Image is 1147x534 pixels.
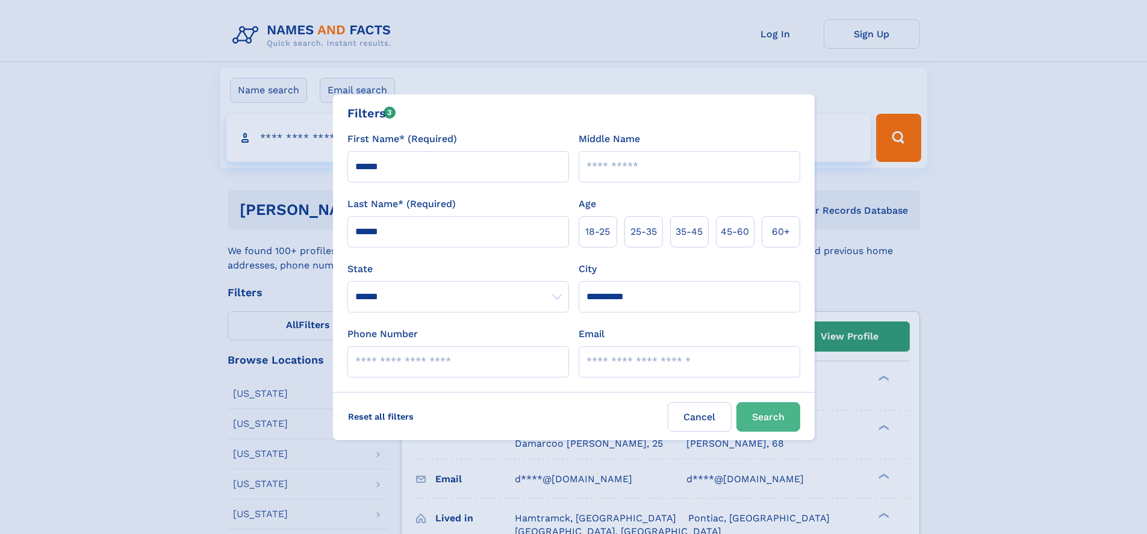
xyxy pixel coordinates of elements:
label: Last Name* (Required) [347,197,456,211]
label: Reset all filters [340,402,421,431]
label: First Name* (Required) [347,132,457,146]
span: 25‑35 [630,225,657,239]
label: State [347,262,569,276]
label: Cancel [668,402,732,432]
label: Age [579,197,596,211]
label: Email [579,327,605,341]
span: 18‑25 [585,225,610,239]
span: 45‑60 [721,225,749,239]
label: Phone Number [347,327,418,341]
span: 35‑45 [676,225,703,239]
label: Middle Name [579,132,640,146]
span: 60+ [772,225,790,239]
div: Filters [347,104,396,122]
label: City [579,262,597,276]
button: Search [736,402,800,432]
